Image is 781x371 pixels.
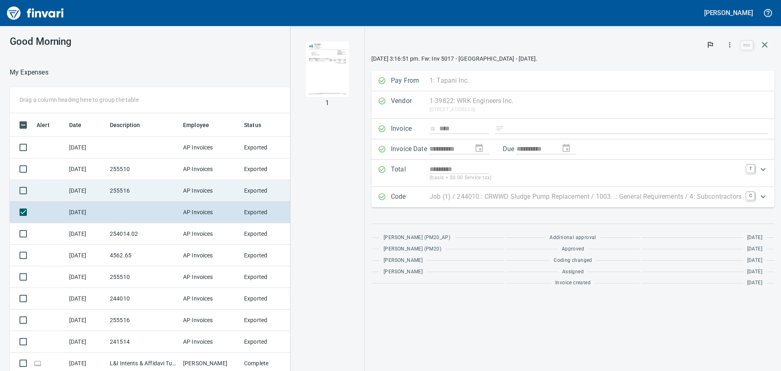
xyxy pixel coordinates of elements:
span: Coding changed [554,257,592,265]
td: Exported [241,202,302,223]
span: Assigned [562,268,584,276]
span: [DATE] [747,268,762,276]
span: Alert [37,120,50,130]
td: [DATE] [66,288,107,310]
a: T [746,165,755,173]
td: Exported [241,137,302,158]
img: Finvari [5,3,66,23]
span: Date [69,120,82,130]
td: AP Invoices [180,245,241,266]
a: C [746,192,755,200]
td: 255516 [107,310,180,331]
td: [DATE] [66,223,107,245]
span: [PERSON_NAME] [384,257,423,265]
td: Exported [241,180,302,202]
td: AP Invoices [180,223,241,245]
td: [DATE] [66,180,107,202]
p: [DATE] 3:16:51 pm. Fw: Inv 5017 - [GEOGRAPHIC_DATA] - [DATE]. [371,55,774,63]
span: [PERSON_NAME] (PM20) [384,245,441,253]
img: Page 1 [306,42,349,97]
span: [DATE] [747,257,762,265]
span: Invoice created [555,279,591,287]
button: More [721,36,739,54]
span: Online transaction [33,360,42,366]
div: Expand [371,160,774,187]
span: Date [69,120,92,130]
td: AP Invoices [180,266,241,288]
td: AP Invoices [180,310,241,331]
span: Description [110,120,151,130]
td: 4562.65 [107,245,180,266]
span: Employee [183,120,209,130]
span: Status [244,120,272,130]
span: [DATE] [747,245,762,253]
p: My Expenses [10,68,48,77]
td: 255510 [107,266,180,288]
td: Exported [241,158,302,180]
td: 255510 [107,158,180,180]
button: [PERSON_NAME] [702,7,755,19]
h5: [PERSON_NAME] [704,9,753,17]
td: [DATE] [66,158,107,180]
td: AP Invoices [180,180,241,202]
button: Flag [701,36,719,54]
div: Expand [371,187,774,207]
td: AP Invoices [180,331,241,353]
p: 1 [325,98,329,108]
td: AP Invoices [180,158,241,180]
span: Additional approval [550,234,596,242]
td: Exported [241,331,302,353]
p: Drag a column heading here to group the table [20,96,139,104]
span: [PERSON_NAME] [384,268,423,276]
td: 254014.02 [107,223,180,245]
nav: breadcrumb [10,68,48,77]
h3: Good Morning [10,36,183,47]
td: [DATE] [66,137,107,158]
span: Alert [37,120,60,130]
td: Exported [241,310,302,331]
td: 244010 [107,288,180,310]
td: Exported [241,245,302,266]
td: [DATE] [66,266,107,288]
td: AP Invoices [180,288,241,310]
td: [DATE] [66,202,107,223]
td: [DATE] [66,310,107,331]
span: Close invoice [739,35,774,55]
span: [DATE] [747,279,762,287]
td: 255516 [107,180,180,202]
td: Exported [241,288,302,310]
span: [PERSON_NAME] (PM20_AP) [384,234,450,242]
td: 241514 [107,331,180,353]
td: [DATE] [66,331,107,353]
p: Code [391,192,430,202]
span: Approved [562,245,584,253]
td: AP Invoices [180,202,241,223]
p: Total [391,165,430,182]
td: Exported [241,266,302,288]
p: Job (1) / 244010.: CRWWD Sludge Pump Replacement / 1003. .: General Requirements / 4: Subcontractors [430,192,742,202]
p: (basis + $0.00 Service tax) [430,174,742,182]
span: Status [244,120,261,130]
span: [DATE] [747,234,762,242]
td: Exported [241,223,302,245]
td: AP Invoices [180,137,241,158]
span: Employee [183,120,220,130]
td: [DATE] [66,245,107,266]
span: Description [110,120,140,130]
a: esc [741,41,753,50]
